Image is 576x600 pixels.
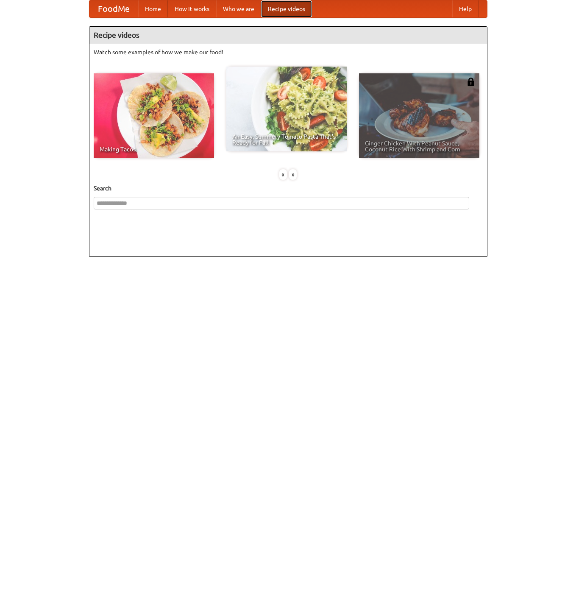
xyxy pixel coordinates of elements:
a: Who we are [216,0,261,17]
a: How it works [168,0,216,17]
span: An Easy, Summery Tomato Pasta That's Ready for Fall [232,134,341,145]
a: FoodMe [89,0,138,17]
a: Help [452,0,479,17]
p: Watch some examples of how we make our food! [94,48,483,56]
div: » [289,169,297,180]
a: Making Tacos [94,73,214,158]
div: « [279,169,287,180]
span: Making Tacos [100,146,208,152]
a: Home [138,0,168,17]
h4: Recipe videos [89,27,487,44]
h5: Search [94,184,483,193]
a: Recipe videos [261,0,312,17]
a: An Easy, Summery Tomato Pasta That's Ready for Fall [226,67,347,151]
img: 483408.png [467,78,475,86]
